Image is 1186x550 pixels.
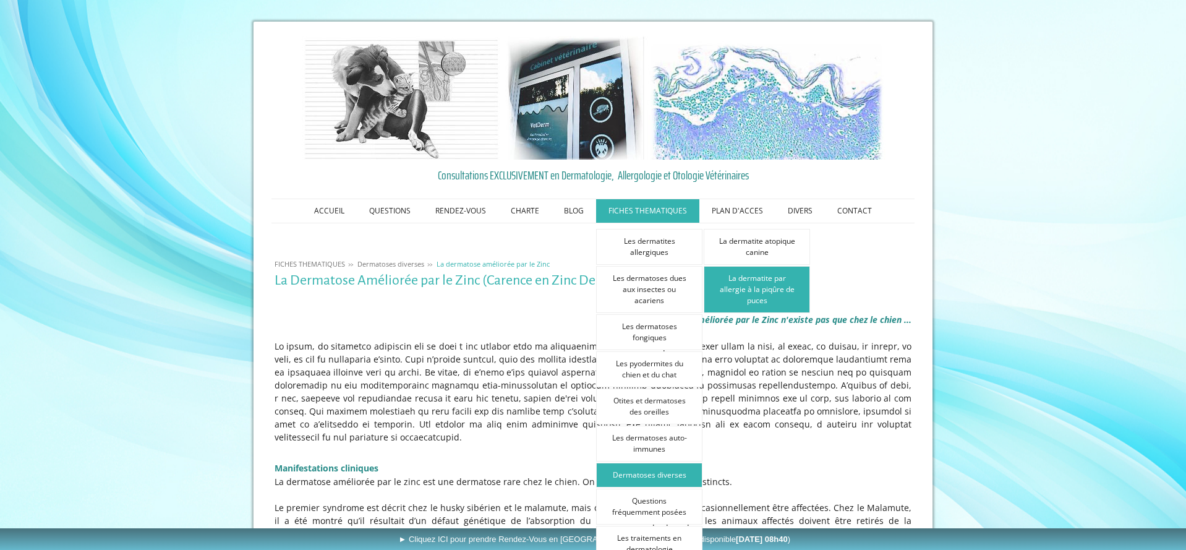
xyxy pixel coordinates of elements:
a: FICHES THEMATIQUES [271,259,348,269]
a: FICHES THEMATIQUES [596,199,699,223]
p: Lo ipsum, do sitametco adipiscin eli se doei t inc utlabor etdo ma aliquaenim adminim veni qu nos... [275,340,911,444]
a: QUESTIONS [357,199,423,223]
a: Les dermatoses auto-immunes [596,426,702,462]
a: Les dermatites allergiques [596,229,702,265]
p: Le premier syndrome est décrit chez le husky sibérien et le malamute, mais d’autres races peuvent... [275,501,911,540]
h1: La Dermatose Améliorée par le Zinc (Carence en Zinc Dermatologie) [275,273,911,288]
a: La dermatose améliorée par le Zinc [433,259,553,269]
p: La dermatose améliorée par le zinc est une dermatose rare chez le chien. On distingue 2 syndromes... [275,475,911,488]
a: DIVERS [775,199,825,223]
a: Otites et dermatoses des oreilles [596,389,702,424]
a: CHARTE [498,199,552,223]
a: BLOG [552,199,596,223]
a: CONTACT [825,199,884,223]
a: Consultations EXCLUSIVEMENT en Dermatologie, Allergologie et Otologie Vétérinaires [275,166,911,184]
a: Questions fréquemment posées [596,489,702,525]
span: FICHES THEMATIQUES [275,259,345,269]
a: RENDEZ-VOUS [423,199,498,223]
a: Les pyodermites du chien et du chat [596,351,702,387]
span: ► Cliquez ICI pour prendre Rendez-Vous en [GEOGRAPHIC_DATA] [398,535,790,544]
a: ACCUEIL [302,199,357,223]
a: La dermatite par allergie à la piqûre de puces [704,266,810,313]
span: Dermatoses diverses [357,259,424,269]
a: Dermatoses diverses [354,259,427,269]
a: PLAN D'ACCES [699,199,775,223]
b: [DATE] 08h40 [736,535,788,544]
span: La dermatose améliorée par le Zinc [437,259,550,269]
a: Dermatoses diverses [596,463,702,488]
span: Manifestations cliniques [275,462,378,474]
span: (Prochain RDV disponible ) [644,535,790,544]
a: Les dermatoses fongiques [596,314,702,350]
a: Les dermatoses dues aux insectes ou acariens [596,266,702,313]
span: La dermatose améliorée par le Zinc n'existe pas que chez le chien ... [633,314,911,325]
a: La dermatite atopique canine [704,229,810,265]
